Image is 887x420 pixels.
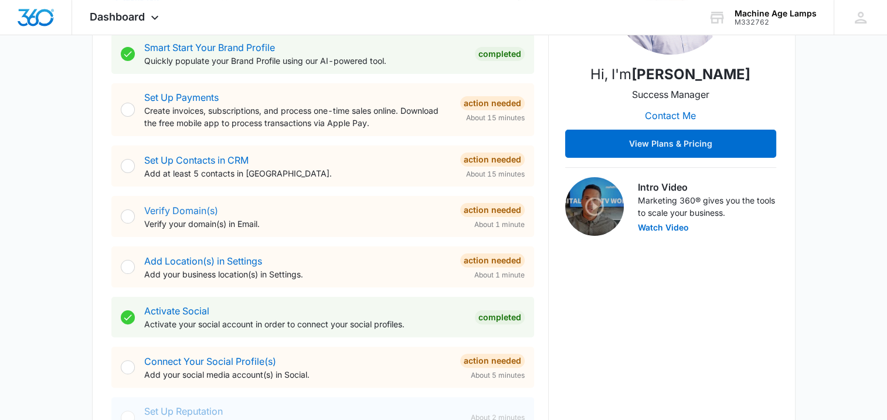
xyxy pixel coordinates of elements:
[144,55,465,67] p: Quickly populate your Brand Profile using our AI-powered tool.
[144,268,451,280] p: Add your business location(s) in Settings.
[475,47,525,61] div: Completed
[460,203,525,217] div: Action Needed
[471,370,525,381] span: About 5 minutes
[632,87,709,101] p: Success Manager
[460,96,525,110] div: Action Needed
[144,318,465,330] p: Activate your social account in order to connect your social profiles.
[144,255,262,267] a: Add Location(s) in Settings
[460,354,525,368] div: Action Needed
[466,169,525,179] span: About 15 minutes
[144,104,451,129] p: Create invoices, subscriptions, and process one-time sales online. Download the free mobile app t...
[466,113,525,123] span: About 15 minutes
[144,154,249,166] a: Set Up Contacts in CRM
[631,66,750,83] strong: [PERSON_NAME]
[460,153,525,167] div: Action Needed
[590,64,750,85] p: Hi, I'm
[638,223,689,232] button: Watch Video
[474,219,525,230] span: About 1 minute
[144,92,219,103] a: Set Up Payments
[460,253,525,267] div: Action Needed
[475,310,525,324] div: Completed
[144,305,209,317] a: Activate Social
[144,368,451,381] p: Add your social media account(s) in Social.
[144,218,451,230] p: Verify your domain(s) in Email.
[565,130,776,158] button: View Plans & Pricing
[144,355,276,367] a: Connect Your Social Profile(s)
[144,167,451,179] p: Add at least 5 contacts in [GEOGRAPHIC_DATA].
[144,205,218,216] a: Verify Domain(s)
[638,180,776,194] h3: Intro Video
[90,11,145,23] span: Dashboard
[735,18,817,26] div: account id
[633,101,708,130] button: Contact Me
[638,194,776,219] p: Marketing 360® gives you the tools to scale your business.
[565,177,624,236] img: Intro Video
[735,9,817,18] div: account name
[144,42,275,53] a: Smart Start Your Brand Profile
[474,270,525,280] span: About 1 minute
